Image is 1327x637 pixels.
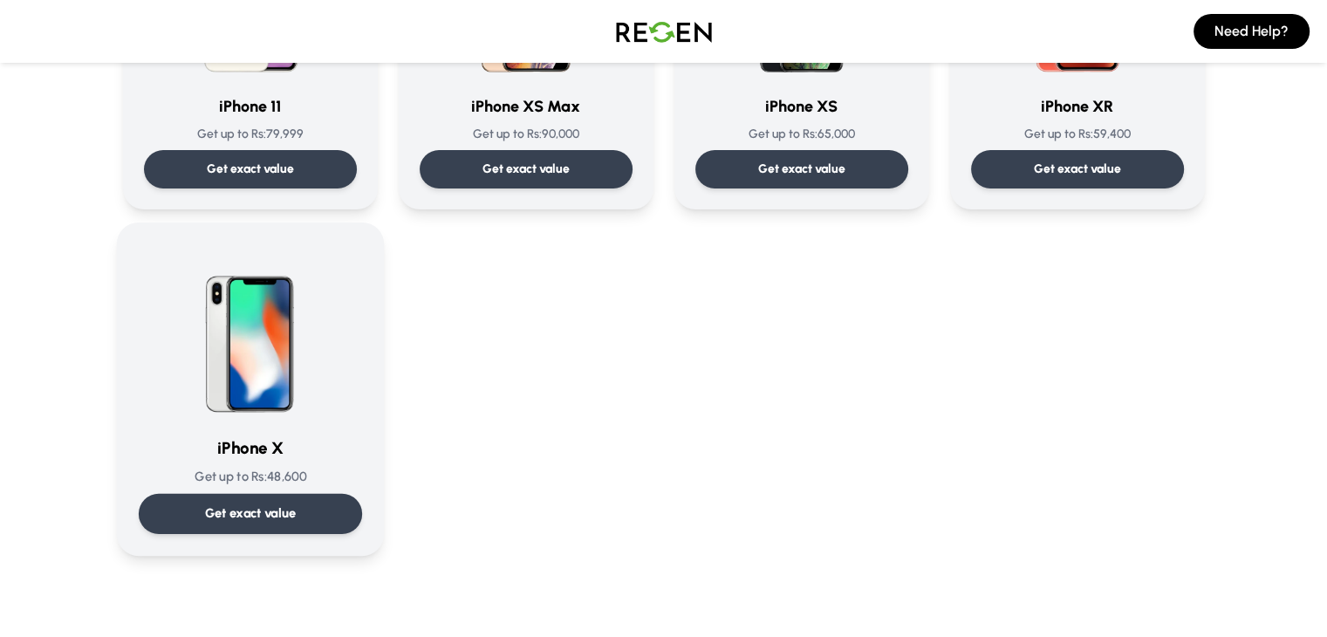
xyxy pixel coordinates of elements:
[695,94,908,119] h3: iPhone XS
[695,126,908,143] p: Get up to Rs: 65,000
[971,94,1184,119] h3: iPhone XR
[420,126,633,143] p: Get up to Rs: 90,000
[138,435,361,461] h3: iPhone X
[758,161,845,178] p: Get exact value
[207,161,294,178] p: Get exact value
[144,94,357,119] h3: iPhone 11
[144,126,357,143] p: Get up to Rs: 79,999
[971,126,1184,143] p: Get up to Rs: 59,400
[162,244,339,421] img: iPhone X
[1194,14,1310,49] button: Need Help?
[420,94,633,119] h3: iPhone XS Max
[482,161,570,178] p: Get exact value
[204,504,296,523] p: Get exact value
[138,468,361,486] p: Get up to Rs: 48,600
[1034,161,1121,178] p: Get exact value
[603,7,725,56] img: Logo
